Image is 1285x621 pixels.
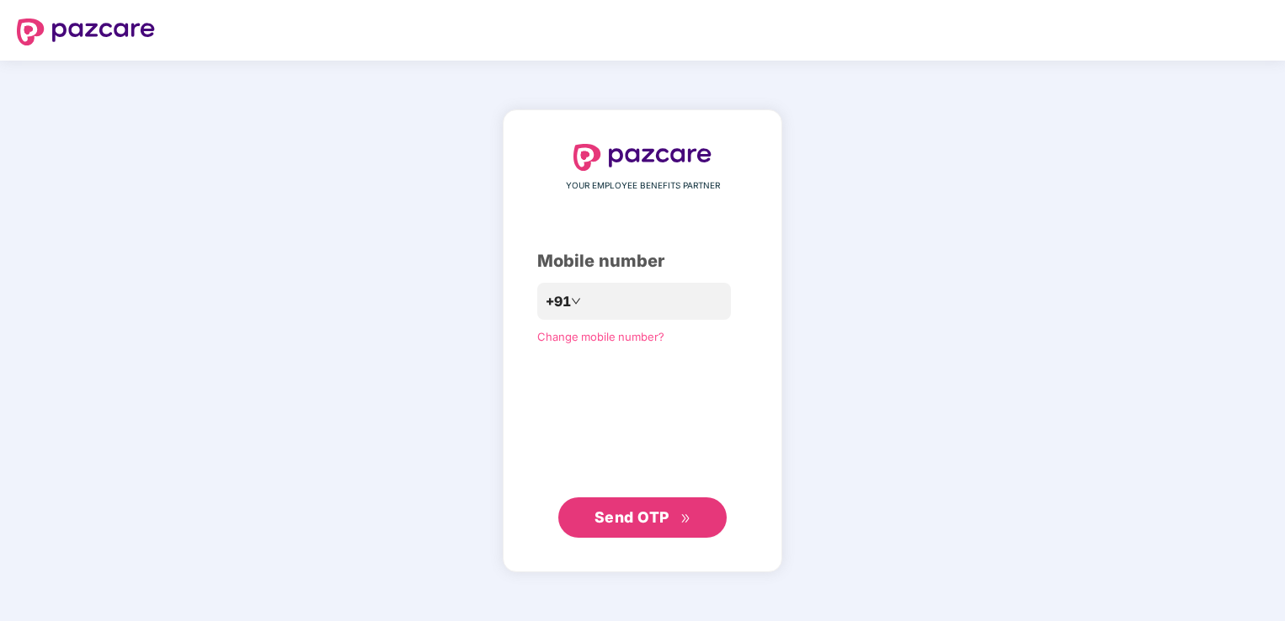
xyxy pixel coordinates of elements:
[680,513,691,524] span: double-right
[537,248,748,274] div: Mobile number
[558,497,727,538] button: Send OTPdouble-right
[566,179,720,193] span: YOUR EMPLOYEE BENEFITS PARTNER
[595,508,669,526] span: Send OTP
[17,19,155,45] img: logo
[571,296,581,306] span: down
[537,330,664,343] a: Change mobile number?
[546,291,571,312] span: +91
[573,144,712,171] img: logo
